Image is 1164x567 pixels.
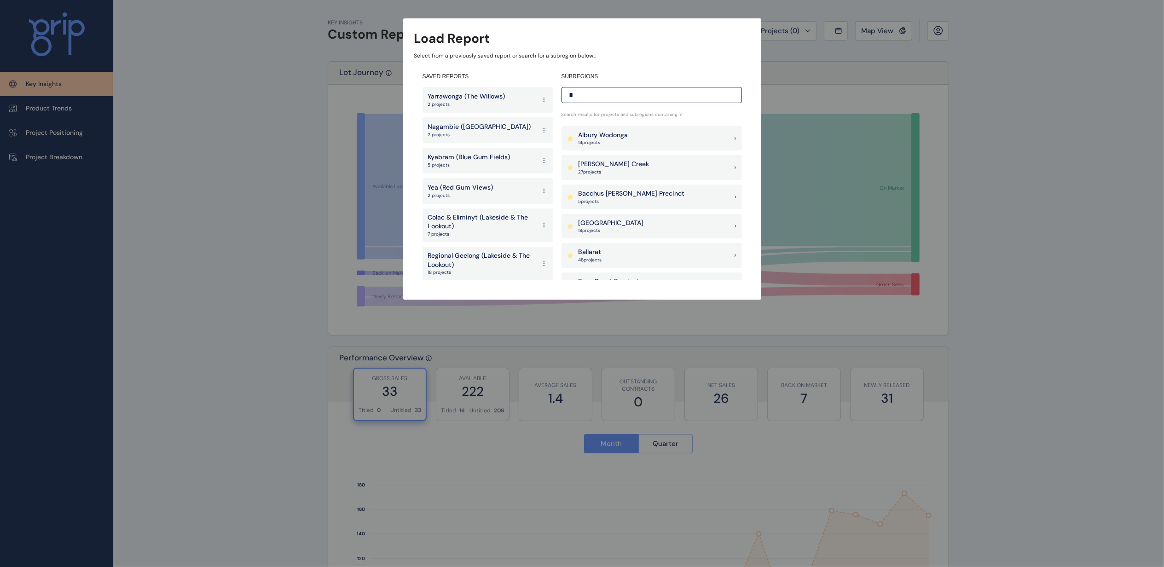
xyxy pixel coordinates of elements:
p: [PERSON_NAME] Creek [579,160,649,169]
h4: SUBREGIONS [562,73,742,81]
p: 48 project s [579,257,602,263]
p: Nagambie ([GEOGRAPHIC_DATA]) [428,122,531,132]
p: Search results for projects and subregions containing ' n ' [562,111,742,118]
p: Bass Coast Precinct [579,277,640,286]
p: [GEOGRAPHIC_DATA] [579,219,644,228]
p: 2 projects [428,192,493,199]
h3: Load Report [414,29,490,47]
p: Bacchus [PERSON_NAME] Precinct [579,189,685,198]
p: 27 project s [579,169,649,175]
p: Colac & Eliminyt (Lakeside & The Lookout) [428,213,536,231]
p: 18 projects [428,269,536,276]
h4: SAVED REPORTS [423,73,553,81]
p: 7 projects [428,231,536,237]
p: Yea (Red Gum Views) [428,183,493,192]
p: Kyabram (Blue Gum Fields) [428,153,510,162]
p: Regional Geelong (Lakeside & The Lookout) [428,251,536,269]
p: 5 projects [428,162,510,168]
p: Select from a previously saved report or search for a subregion below... [414,52,750,60]
p: 18 project s [579,227,644,234]
p: 5 project s [579,198,685,205]
p: Ballarat [579,248,602,257]
p: 2 projects [428,132,531,138]
p: 2 projects [428,101,505,108]
p: 14 project s [579,139,628,146]
p: Yarrawonga (The Willows) [428,92,505,101]
p: Albury Wodonga [579,131,628,140]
